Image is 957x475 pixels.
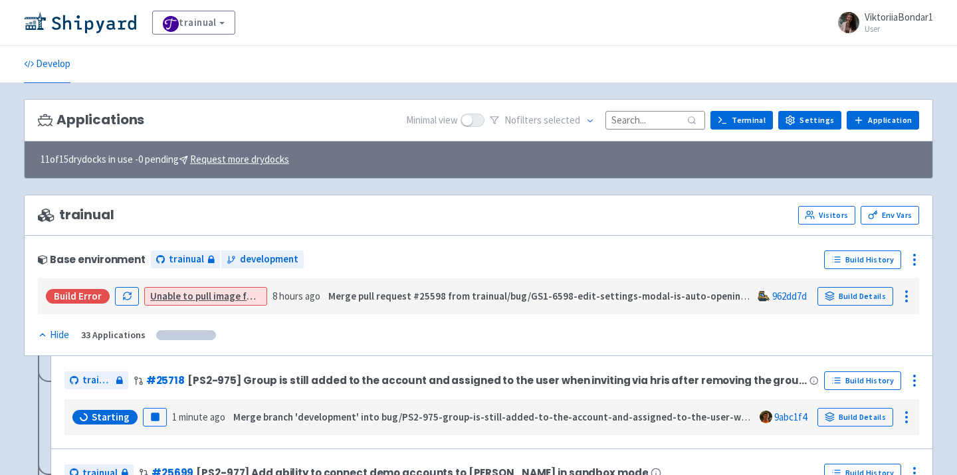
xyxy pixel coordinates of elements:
[824,371,901,390] a: Build History
[151,250,220,268] a: trainual
[150,290,290,302] a: Unable to pull image for worker
[847,111,919,130] a: Application
[38,328,69,343] div: Hide
[710,111,773,130] a: Terminal
[143,408,167,427] button: Pause
[46,289,110,304] div: Build Error
[817,287,893,306] a: Build Details
[24,12,136,33] img: Shipyard logo
[187,375,807,386] span: [PS2-975] Group is still added to the account and assigned to the user when inviting via hris aft...
[81,328,146,343] div: 33 Applications
[272,290,320,302] time: 8 hours ago
[38,254,146,265] div: Base environment
[146,373,185,387] a: #25718
[152,11,235,35] a: trainual
[824,250,901,269] a: Build History
[861,206,919,225] a: Env Vars
[41,152,289,167] span: 11 of 15 drydocks in use - 0 pending
[240,252,298,267] span: development
[772,290,807,302] a: 962dd7d
[605,111,705,129] input: Search...
[774,411,807,423] a: 9abc1f4
[38,207,114,223] span: trainual
[92,411,130,424] span: Starting
[190,153,289,165] u: Request more drydocks
[406,113,458,128] span: Minimal view
[328,290,880,302] strong: Merge pull request #25598 from trainual/bug/GS1-6598-edit-settings-modal-is-auto-opening-for-stan...
[64,371,128,389] a: trainual
[817,408,893,427] a: Build Details
[504,113,580,128] span: No filter s
[865,25,933,33] small: User
[798,206,855,225] a: Visitors
[221,250,304,268] a: development
[778,111,841,130] a: Settings
[38,328,70,343] button: Hide
[24,46,70,83] a: Develop
[172,411,225,423] time: 1 minute ago
[82,373,112,388] span: trainual
[169,252,204,267] span: trainual
[830,12,933,33] a: ViktoriiaBondar1 User
[38,112,144,128] h3: Applications
[865,11,933,23] span: ViktoriiaBondar1
[544,114,580,126] span: selected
